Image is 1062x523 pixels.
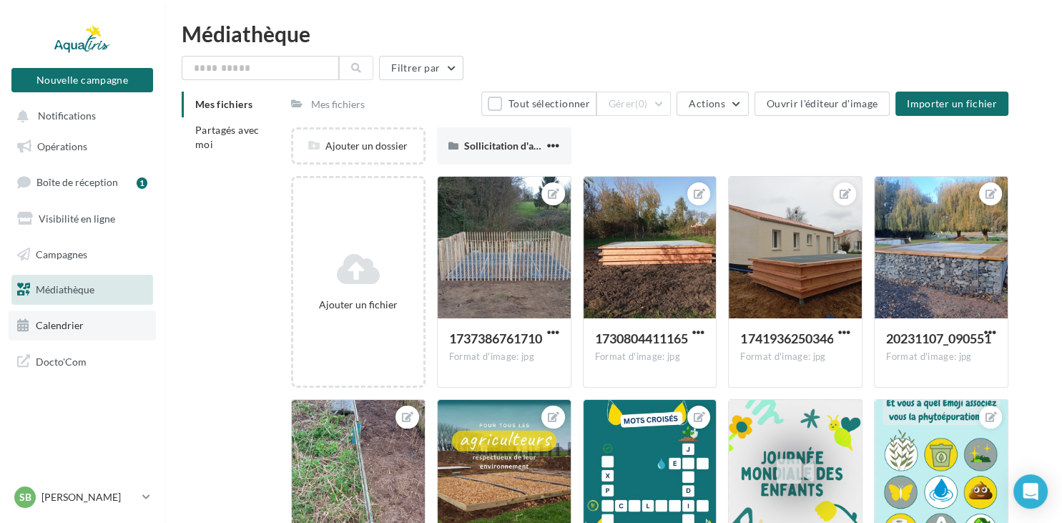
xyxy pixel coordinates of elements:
[37,140,87,152] span: Opérations
[36,248,87,260] span: Campagnes
[907,97,997,109] span: Importer un fichier
[449,331,542,346] span: 1737386761710
[895,92,1008,116] button: Importer un fichier
[886,331,991,346] span: 20231107_090551
[41,490,137,504] p: [PERSON_NAME]
[689,97,724,109] span: Actions
[137,177,147,189] div: 1
[182,23,1045,44] div: Médiathèque
[195,98,252,110] span: Mes fichiers
[740,351,850,363] div: Format d'image: jpg
[9,311,156,341] a: Calendrier
[195,124,260,150] span: Partagés avec moi
[9,204,156,234] a: Visibilité en ligne
[754,92,890,116] button: Ouvrir l'éditeur d'image
[9,240,156,270] a: Campagnes
[635,98,647,109] span: (0)
[9,346,156,376] a: Docto'Com
[11,68,153,92] button: Nouvelle campagne
[299,298,418,312] div: Ajouter un fichier
[311,97,365,112] div: Mes fichiers
[449,351,559,363] div: Format d'image: jpg
[595,331,688,346] span: 1730804411165
[677,92,748,116] button: Actions
[36,319,84,331] span: Calendrier
[36,283,94,295] span: Médiathèque
[293,139,423,153] div: Ajouter un dossier
[1013,474,1048,509] div: Open Intercom Messenger
[595,351,705,363] div: Format d'image: jpg
[36,352,87,371] span: Docto'Com
[19,490,31,504] span: Sb
[38,110,96,122] span: Notifications
[9,167,156,197] a: Boîte de réception1
[596,92,672,116] button: Gérer(0)
[379,56,463,80] button: Filtrer par
[39,212,115,225] span: Visibilité en ligne
[464,140,546,152] span: Sollicitation d'avis
[11,484,153,511] a: Sb [PERSON_NAME]
[740,331,833,346] span: 1741936250346
[36,176,118,188] span: Boîte de réception
[886,351,996,363] div: Format d'image: jpg
[481,92,596,116] button: Tout sélectionner
[9,275,156,305] a: Médiathèque
[9,132,156,162] a: Opérations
